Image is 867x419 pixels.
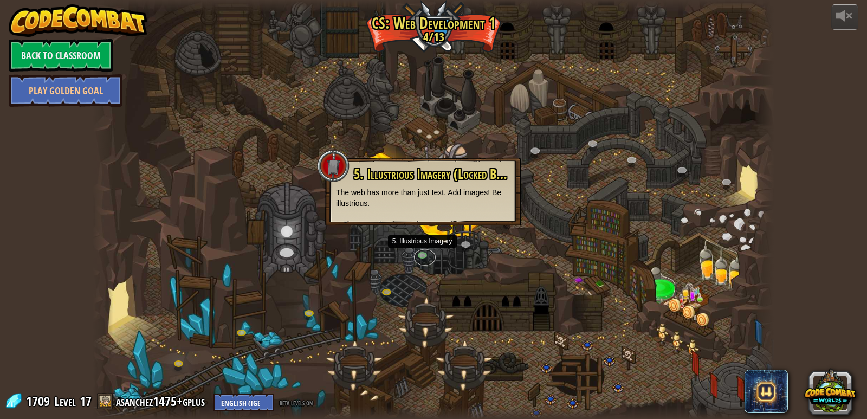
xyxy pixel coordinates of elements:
p: The web has more than just text. Add images! Be illustrious. [336,187,510,209]
button: Adjust volume [831,4,858,30]
img: CodeCombat - Learn how to code by playing a game [9,4,147,37]
span: Level [54,392,76,410]
a: asanchez1475+gplus [116,392,208,410]
a: Play Golden Goal [9,74,122,107]
span: 17 [80,392,92,410]
a: Back to Classroom [9,39,113,72]
span: beta levels on [280,397,313,408]
span: 1709 [26,392,53,410]
span: 5. Illustrious Imagery (Locked By Teacher) [354,165,541,183]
